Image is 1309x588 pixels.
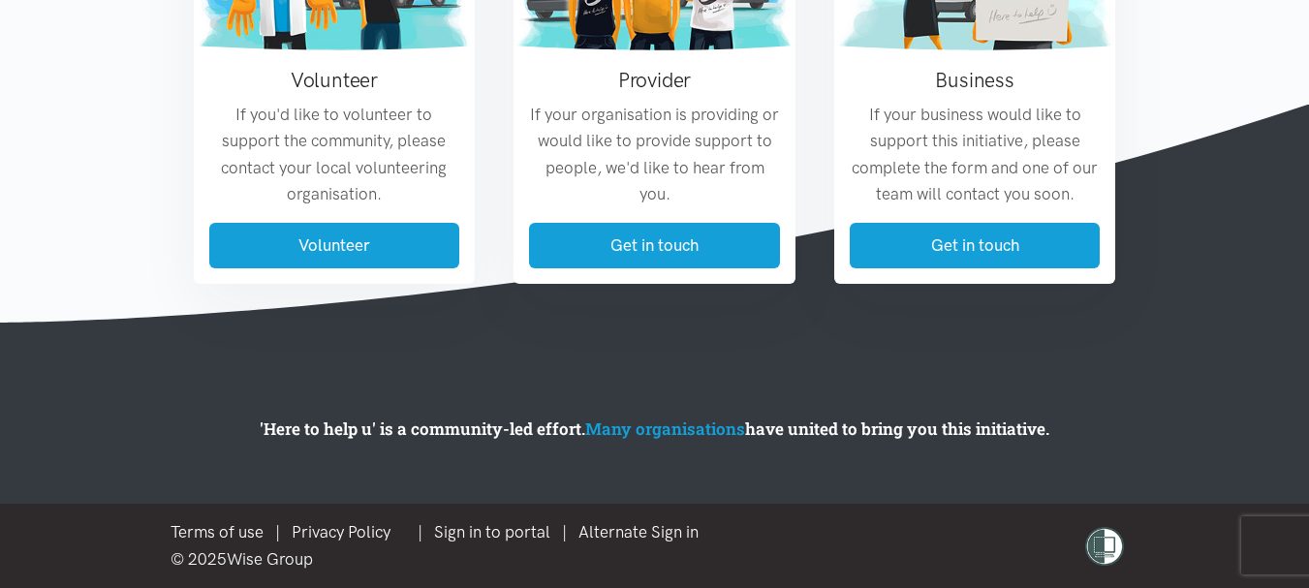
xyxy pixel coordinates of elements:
[171,522,264,542] a: Terms of use
[171,546,710,573] div: © 2025
[850,223,1101,268] a: Get in touch
[1085,527,1124,566] img: shielded
[237,416,1072,442] p: 'Here to help u' is a community-led effort. have united to bring you this initiative.
[434,522,550,542] a: Sign in to portal
[529,102,780,207] p: If your organisation is providing or would like to provide support to people, we'd like to hear f...
[209,102,460,207] p: If you'd like to volunteer to support the community, please contact your local volunteering organ...
[850,102,1101,207] p: If your business would like to support this initiative, please complete the form and one of our t...
[850,66,1101,94] h3: Business
[529,223,780,268] a: Get in touch
[227,549,313,569] a: Wise Group
[585,418,745,440] a: Many organisations
[209,223,460,268] a: Volunteer
[418,522,710,542] span: | |
[171,519,710,545] div: |
[578,522,699,542] a: Alternate Sign in
[292,522,390,542] a: Privacy Policy
[529,66,780,94] h3: Provider
[209,66,460,94] h3: Volunteer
